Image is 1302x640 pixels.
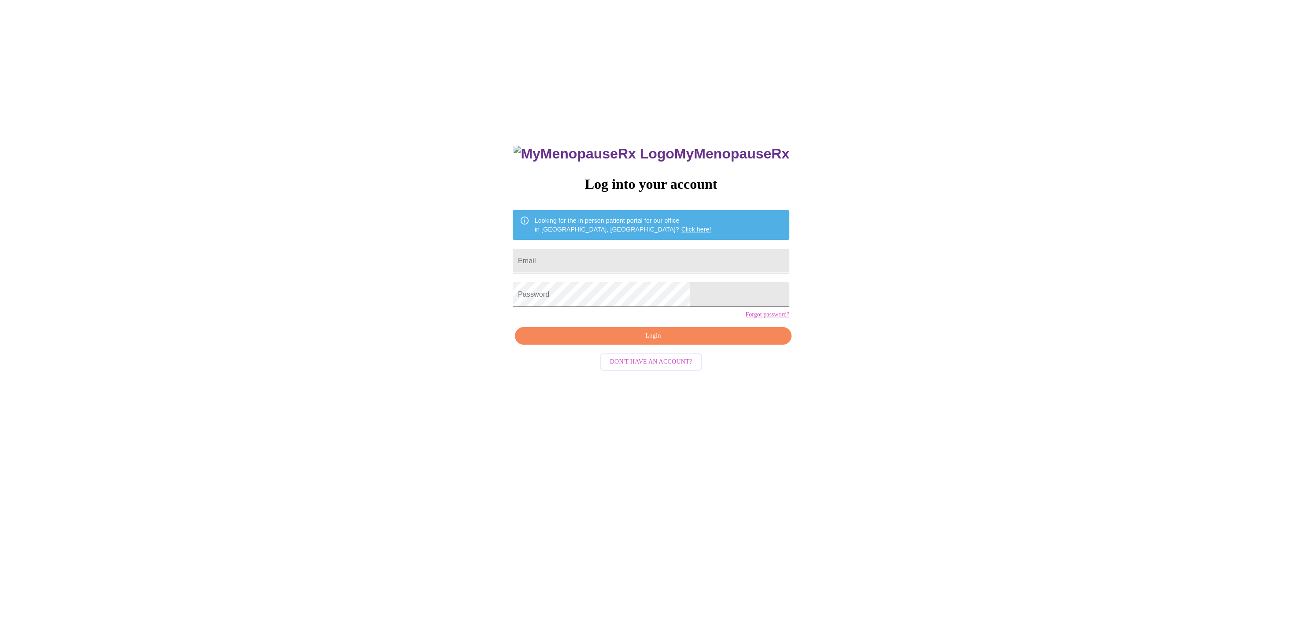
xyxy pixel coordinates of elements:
[514,146,789,162] h3: MyMenopauseRx
[600,353,702,371] button: Don't have an account?
[514,146,674,162] img: MyMenopauseRx Logo
[535,213,711,237] div: Looking for the in person patient portal for our office in [GEOGRAPHIC_DATA], [GEOGRAPHIC_DATA]?
[745,311,789,318] a: Forgot password?
[525,331,781,342] span: Login
[513,176,789,192] h3: Log into your account
[598,357,704,365] a: Don't have an account?
[610,357,692,368] span: Don't have an account?
[515,327,792,345] button: Login
[681,226,711,233] a: Click here!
